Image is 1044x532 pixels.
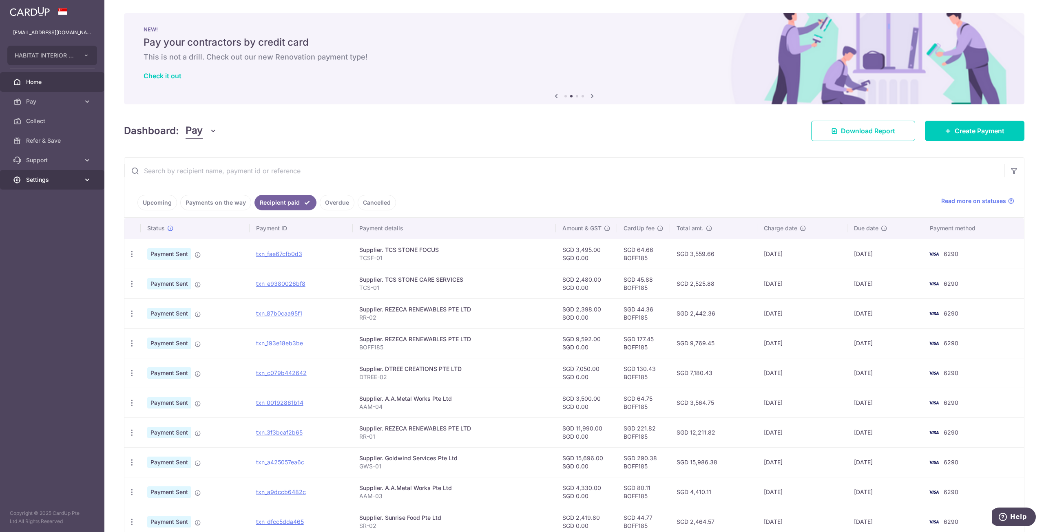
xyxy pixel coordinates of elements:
img: Bank Card [926,487,942,497]
div: Supplier. DTREE CREATIONS PTE LTD [359,365,549,373]
td: SGD 3,564.75 [670,388,758,417]
td: SGD 4,410.11 [670,477,758,507]
h5: Pay your contractors by credit card [144,36,1005,49]
p: [EMAIL_ADDRESS][DOMAIN_NAME] [13,29,91,37]
a: Create Payment [925,121,1024,141]
span: 6290 [944,340,958,347]
span: Payment Sent [147,516,191,528]
span: 6290 [944,310,958,317]
span: Pay [26,97,80,106]
h6: This is not a drill. Check out our new Renovation payment type! [144,52,1005,62]
span: 6290 [944,250,958,257]
a: txn_193e18eb3be [256,340,303,347]
img: CardUp [10,7,50,16]
a: Check it out [144,72,181,80]
td: SGD 7,050.00 SGD 0.00 [556,358,617,388]
td: SGD 130.43 BOFF185 [617,358,670,388]
td: SGD 177.45 BOFF185 [617,328,670,358]
span: 6290 [944,518,958,525]
div: Supplier. A.A.Metal Works Pte Ltd [359,395,549,403]
div: Supplier. Goldwind Services Pte Ltd [359,454,549,462]
img: Bank Card [926,279,942,289]
div: Supplier. TCS STONE CARE SERVICES [359,276,549,284]
td: SGD 3,495.00 SGD 0.00 [556,239,617,269]
span: 6290 [944,429,958,436]
span: Amount & GST [562,224,602,232]
span: Pay [186,123,203,139]
td: [DATE] [757,477,847,507]
span: Due date [854,224,878,232]
a: Cancelled [358,195,396,210]
p: AAM-04 [359,403,549,411]
img: Bank Card [926,368,942,378]
span: 6290 [944,459,958,466]
td: SGD 15,986.38 [670,447,758,477]
a: Read more on statuses [941,197,1014,205]
td: [DATE] [757,298,847,328]
td: SGD 290.38 BOFF185 [617,447,670,477]
a: txn_87b0caa95f1 [256,310,302,317]
td: SGD 9,769.45 [670,328,758,358]
td: [DATE] [847,239,923,269]
span: Payment Sent [147,248,191,260]
p: TCSF-01 [359,254,549,262]
p: NEW! [144,26,1005,33]
td: [DATE] [757,239,847,269]
img: Bank Card [926,428,942,437]
td: [DATE] [847,328,923,358]
span: Payment Sent [147,397,191,408]
a: txn_e9380026bf8 [256,280,305,287]
span: 6290 [944,280,958,287]
td: SGD 45.88 BOFF185 [617,269,670,298]
a: txn_fae67cfb0d3 [256,250,302,257]
img: Bank Card [926,398,942,408]
td: [DATE] [847,358,923,388]
span: Payment Sent [147,457,191,468]
span: Total amt. [677,224,703,232]
div: Supplier. Sunrise Food Pte Ltd [359,514,549,522]
a: txn_a9dccb6482c [256,488,306,495]
div: Supplier. REZECA RENEWABLES PTE LTD [359,335,549,343]
td: [DATE] [847,447,923,477]
p: DTREE-02 [359,373,549,381]
td: SGD 64.66 BOFF185 [617,239,670,269]
td: SGD 221.82 BOFF185 [617,417,670,447]
p: SR-02 [359,522,549,530]
td: SGD 12,211.82 [670,417,758,447]
td: [DATE] [757,417,847,447]
img: Bank Card [926,309,942,318]
a: txn_c079b442642 [256,369,307,376]
th: Payment method [923,218,1024,239]
span: Payment Sent [147,486,191,498]
td: [DATE] [847,298,923,328]
p: GWS-01 [359,462,549,470]
button: HABITAT INTERIOR PTE. LTD. [7,46,97,65]
span: Support [26,156,80,164]
td: SGD 2,398.00 SGD 0.00 [556,298,617,328]
td: [DATE] [847,417,923,447]
span: Collect [26,117,80,125]
a: txn_a425057ea6c [256,459,304,466]
span: HABITAT INTERIOR PTE. LTD. [15,51,75,60]
th: Payment details [353,218,556,239]
td: [DATE] [757,358,847,388]
td: [DATE] [847,269,923,298]
span: Charge date [764,224,797,232]
img: Bank Card [926,517,942,527]
span: Download Report [841,126,895,136]
td: SGD 7,180.43 [670,358,758,388]
a: Payments on the way [180,195,251,210]
td: SGD 2,525.88 [670,269,758,298]
span: CardUp fee [624,224,655,232]
span: Payment Sent [147,338,191,349]
span: Create Payment [955,126,1004,136]
span: Settings [26,176,80,184]
td: [DATE] [847,388,923,417]
iframe: Opens a widget where you can find more information [992,508,1036,528]
td: SGD 3,559.66 [670,239,758,269]
td: SGD 3,500.00 SGD 0.00 [556,388,617,417]
span: Read more on statuses [941,197,1006,205]
div: Supplier. REZECA RENEWABLES PTE LTD [359,424,549,433]
h4: Dashboard: [124,124,179,138]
